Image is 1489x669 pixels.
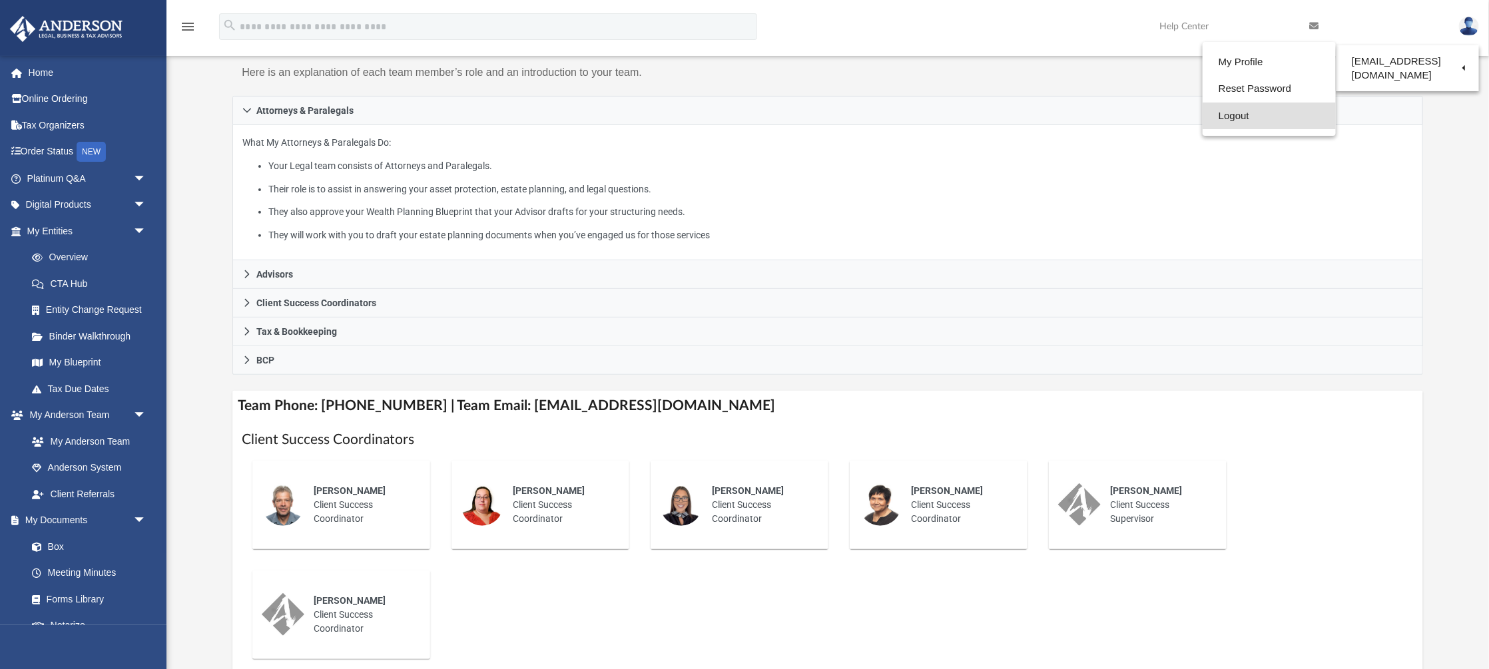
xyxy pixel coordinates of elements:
a: Entity Change Request [19,297,166,324]
p: What My Attorneys & Paralegals Do: [242,134,1412,243]
a: My Entitiesarrow_drop_down [9,218,166,244]
span: [PERSON_NAME] [911,485,983,496]
a: Anderson System [19,455,160,481]
a: My Blueprint [19,349,160,376]
h4: Team Phone: [PHONE_NUMBER] | Team Email: [EMAIL_ADDRESS][DOMAIN_NAME] [232,391,1422,421]
span: Attorneys & Paralegals [256,106,354,115]
li: They also approve your Wealth Planning Blueprint that your Advisor drafts for your structuring ne... [268,204,1412,220]
div: Client Success Coordinator [902,475,1018,535]
img: thumbnail [859,483,902,526]
a: Binder Walkthrough [19,323,166,349]
a: Platinum Q&Aarrow_drop_down [9,165,166,192]
a: Online Ordering [9,86,166,112]
img: thumbnail [660,483,703,526]
img: thumbnail [262,593,304,636]
span: [PERSON_NAME] [314,485,386,496]
span: arrow_drop_down [133,507,160,535]
span: arrow_drop_down [133,192,160,219]
span: [PERSON_NAME] [513,485,585,496]
a: Reset Password [1203,75,1336,103]
a: Home [9,59,166,86]
i: search [222,18,237,33]
a: BCP [232,346,1422,375]
span: arrow_drop_down [133,218,160,245]
img: Anderson Advisors Platinum Portal [6,16,127,42]
a: Box [19,533,153,560]
a: Tax & Bookkeeping [232,318,1422,346]
a: Advisors [232,260,1422,289]
span: BCP [256,355,274,365]
a: Meeting Minutes [19,560,160,586]
span: Tax & Bookkeeping [256,327,337,336]
a: Order StatusNEW [9,138,166,166]
div: NEW [77,142,106,162]
span: [PERSON_NAME] [314,595,386,606]
p: Here is an explanation of each team member’s role and an introduction to your team. [242,63,818,82]
span: arrow_drop_down [133,402,160,429]
div: Client Success Supervisor [1101,475,1217,535]
a: My Profile [1203,49,1336,76]
div: Client Success Coordinator [703,475,819,535]
a: CTA Hub [19,270,166,297]
li: Your Legal team consists of Attorneys and Paralegals. [268,158,1412,174]
span: arrow_drop_down [133,165,160,192]
img: User Pic [1459,17,1479,36]
li: Their role is to assist in answering your asset protection, estate planning, and legal questions. [268,181,1412,198]
span: Advisors [256,270,293,279]
h1: Client Success Coordinators [242,430,1413,449]
span: Client Success Coordinators [256,298,376,308]
a: [EMAIL_ADDRESS][DOMAIN_NAME] [1336,49,1479,88]
span: [PERSON_NAME] [712,485,784,496]
a: Tax Organizers [9,112,166,138]
a: My Anderson Team [19,428,153,455]
a: menu [180,25,196,35]
a: My Documentsarrow_drop_down [9,507,160,534]
img: thumbnail [262,483,304,526]
a: Overview [19,244,166,271]
a: Notarize [19,612,160,639]
a: Digital Productsarrow_drop_down [9,192,166,218]
a: Forms Library [19,586,153,612]
div: Attorneys & Paralegals [232,125,1422,260]
div: Client Success Coordinator [304,475,421,535]
a: Client Referrals [19,481,160,507]
li: They will work with you to draft your estate planning documents when you’ve engaged us for those ... [268,227,1412,244]
a: My Anderson Teamarrow_drop_down [9,402,160,429]
div: Client Success Coordinator [304,584,421,645]
img: thumbnail [461,483,503,526]
img: thumbnail [1058,483,1101,526]
span: [PERSON_NAME] [1110,485,1182,496]
i: menu [180,19,196,35]
a: Client Success Coordinators [232,289,1422,318]
a: Attorneys & Paralegals [232,96,1422,125]
a: Logout [1203,103,1336,130]
a: Tax Due Dates [19,375,166,402]
div: Client Success Coordinator [503,475,620,535]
